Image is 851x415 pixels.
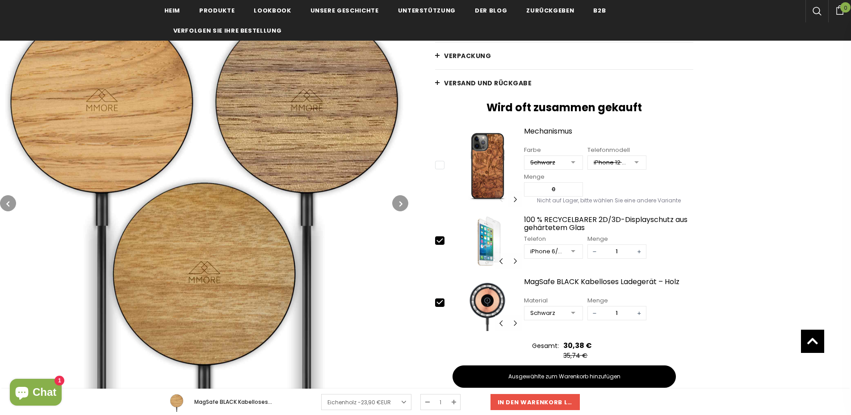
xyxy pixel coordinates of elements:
a: Mechanismus [524,127,694,143]
a: 0 [828,4,851,15]
font: Unsere Geschichte [310,6,379,15]
font: Produkte [199,6,235,15]
font: Schwarz [530,309,555,317]
font: Telefonmodell [587,146,630,154]
a: Versand und Rückgabe [435,70,693,96]
font: B2B [593,6,606,15]
font: + [637,310,641,317]
button: Ausgewählte zum Warenkorb hinzufügen [453,365,676,388]
font: Menge [587,235,608,243]
font: Farbe [524,146,541,154]
font: Mechanismus [524,126,572,136]
font: Material [524,296,548,305]
font: VERPACKUNG [444,51,491,60]
a: Verfolgen Sie Ihre Bestellung [173,20,282,40]
a: 100 % RECYCELBARER 2D/3D-Displayschutz aus gehärtetem Glas [524,216,694,231]
font: Menge [524,172,545,181]
a: Eichenholz -23,90 €EUR [321,394,411,410]
font: Menge [587,296,608,305]
font: Lookbook [254,6,291,15]
font: 35,74 € [563,351,587,360]
font: iPhone 6/6S/7/8/SE2/SE3 [530,247,603,256]
img: MagSafe BLACK Wireless Charger - Holzbild 7 [453,276,521,331]
font: 23,90 €EUR [361,398,391,406]
font: 100 % RECYCELBARER 2D/3D-Displayschutz aus gehärtetem Glas [524,214,688,233]
font: Unterstützung [398,6,456,15]
font: Gesamt: [532,341,559,350]
font: 30,38 € [563,340,592,351]
a: MagSafe BLACK Kabelloses Ladegerät – Holz [524,278,694,293]
font: Ausgewählte zum Warenkorb hinzufügen [508,373,620,380]
font: Heim [164,6,180,15]
font: Der Blog [475,6,507,15]
font: Wird oft zusammen gekauft [486,100,642,115]
font: iPhone 12 Pro Max [594,158,645,167]
img: Displayschutzfolie iPhone SE 2 [453,214,521,269]
font: Eichenholz - [327,398,361,406]
a: VERPACKUNG [435,42,693,69]
input: In den Warenkorb legen [490,394,580,410]
font: 0 [844,4,847,13]
font: Zurückgeben [526,6,574,15]
font: Verfolgen Sie Ihre Bestellung [173,26,282,35]
img: Mechanismusbild 0 [453,125,521,207]
font: MagSafe BLACK Kabelloses Ladegerät – Holz [524,277,679,287]
font: Versand und Rückgabe [444,79,532,88]
font: + [637,248,641,255]
font: Nicht auf Lager, bitte wählen Sie eine andere Variante [537,197,681,204]
inbox-online-store-chat: Shopify Online-Shop-Chat [7,379,64,408]
font: − [592,248,596,255]
font: − [592,310,596,317]
font: Schwarz [530,158,555,167]
font: Telefon [524,235,546,243]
